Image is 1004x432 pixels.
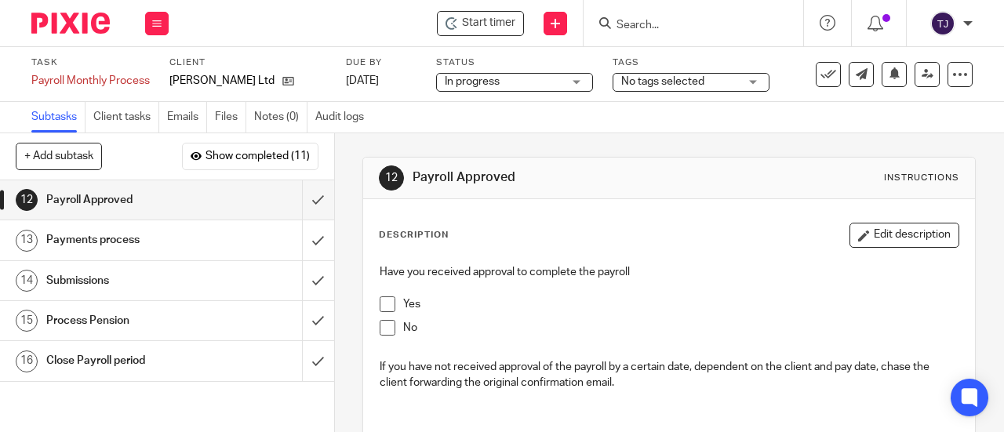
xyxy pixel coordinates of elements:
[46,309,206,332] h1: Process Pension
[930,11,955,36] img: svg%3E
[31,13,110,34] img: Pixie
[346,75,379,86] span: [DATE]
[379,229,449,241] p: Description
[379,165,404,191] div: 12
[621,76,704,87] span: No tags selected
[380,359,959,391] p: If you have not received approval of the payroll by a certain date, dependent on the client and p...
[16,350,38,372] div: 16
[215,102,246,133] a: Files
[16,310,38,332] div: 15
[346,56,417,69] label: Due by
[615,19,756,33] input: Search
[31,102,85,133] a: Subtasks
[46,188,206,212] h1: Payroll Approved
[169,56,326,69] label: Client
[884,172,959,184] div: Instructions
[16,189,38,211] div: 12
[613,56,769,69] label: Tags
[16,230,38,252] div: 13
[413,169,703,186] h1: Payroll Approved
[380,264,959,280] p: Have you received approval to complete the payroll
[16,270,38,292] div: 14
[849,223,959,248] button: Edit description
[46,349,206,372] h1: Close Payroll period
[167,102,207,133] a: Emails
[403,296,959,312] p: Yes
[31,73,150,89] div: Payroll Monthly Process
[462,15,515,31] span: Start timer
[437,11,524,36] div: Boltz Ltd - Payroll Monthly Process
[182,143,318,169] button: Show completed (11)
[254,102,307,133] a: Notes (0)
[93,102,159,133] a: Client tasks
[31,56,150,69] label: Task
[169,73,275,89] p: [PERSON_NAME] Ltd
[436,56,593,69] label: Status
[206,151,310,163] span: Show completed (11)
[46,228,206,252] h1: Payments process
[315,102,372,133] a: Audit logs
[445,76,500,87] span: In progress
[46,269,206,292] h1: Submissions
[16,143,102,169] button: + Add subtask
[403,320,959,336] p: No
